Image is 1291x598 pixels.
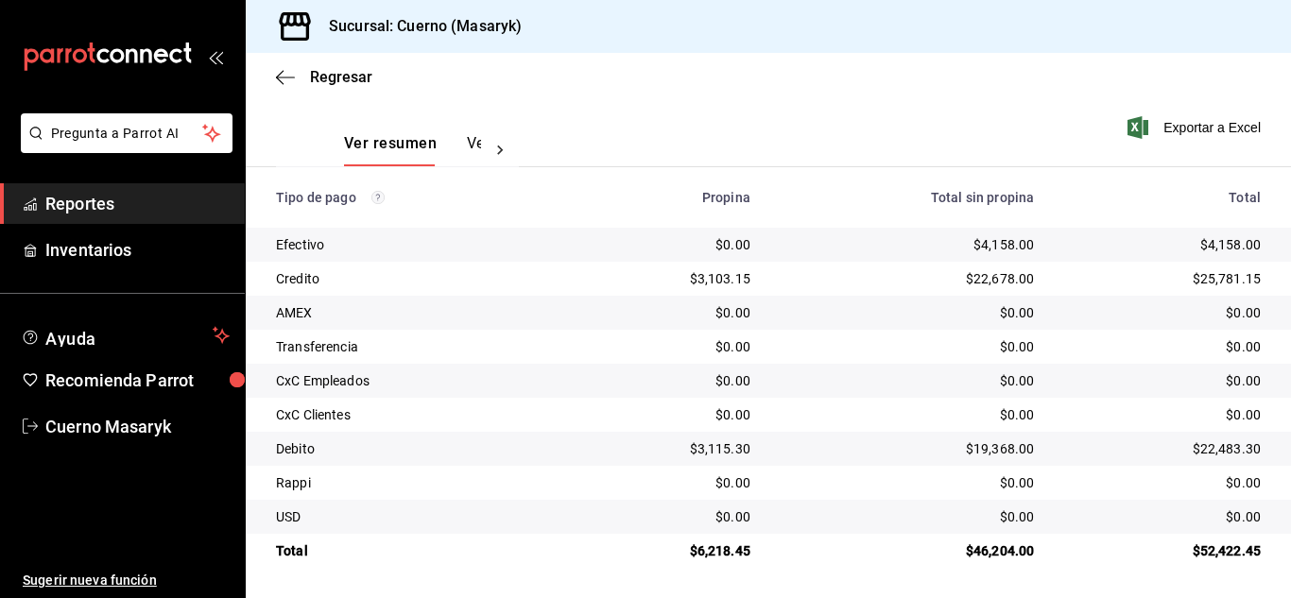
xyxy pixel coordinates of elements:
[276,371,557,390] div: CxC Empleados
[781,473,1034,492] div: $0.00
[1064,541,1261,560] div: $52,422.45
[23,571,230,590] span: Sugerir nueva función
[276,269,557,288] div: Credito
[781,439,1034,458] div: $19,368.00
[1064,269,1261,288] div: $25,781.15
[276,303,557,322] div: AMEX
[781,507,1034,526] div: $0.00
[781,190,1034,205] div: Total sin propina
[310,68,372,86] span: Regresar
[1064,439,1261,458] div: $22,483.30
[1064,303,1261,322] div: $0.00
[45,237,230,263] span: Inventarios
[276,473,557,492] div: Rappi
[45,324,205,347] span: Ayuda
[587,405,749,424] div: $0.00
[1131,116,1261,139] button: Exportar a Excel
[276,68,372,86] button: Regresar
[1064,190,1261,205] div: Total
[587,190,749,205] div: Propina
[1064,405,1261,424] div: $0.00
[587,303,749,322] div: $0.00
[587,541,749,560] div: $6,218.45
[276,541,557,560] div: Total
[587,337,749,356] div: $0.00
[344,134,437,166] button: Ver resumen
[781,371,1034,390] div: $0.00
[13,137,232,157] a: Pregunta a Parrot AI
[781,235,1034,254] div: $4,158.00
[45,367,230,393] span: Recomienda Parrot
[1064,337,1261,356] div: $0.00
[276,235,557,254] div: Efectivo
[587,473,749,492] div: $0.00
[587,269,749,288] div: $3,103.15
[276,405,557,424] div: CxC Clientes
[1064,507,1261,526] div: $0.00
[1064,235,1261,254] div: $4,158.00
[371,191,385,204] svg: Los pagos realizados con Pay y otras terminales son montos brutos.
[587,371,749,390] div: $0.00
[781,303,1034,322] div: $0.00
[587,235,749,254] div: $0.00
[276,190,557,205] div: Tipo de pago
[781,337,1034,356] div: $0.00
[587,439,749,458] div: $3,115.30
[45,191,230,216] span: Reportes
[21,113,232,153] button: Pregunta a Parrot AI
[344,134,481,166] div: navigation tabs
[587,507,749,526] div: $0.00
[1064,371,1261,390] div: $0.00
[51,124,203,144] span: Pregunta a Parrot AI
[276,337,557,356] div: Transferencia
[208,49,223,64] button: open_drawer_menu
[45,414,230,439] span: Cuerno Masaryk
[781,269,1034,288] div: $22,678.00
[276,507,557,526] div: USD
[276,439,557,458] div: Debito
[467,134,538,166] button: Ver pagos
[314,15,522,38] h3: Sucursal: Cuerno (Masaryk)
[781,541,1034,560] div: $46,204.00
[781,405,1034,424] div: $0.00
[1064,473,1261,492] div: $0.00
